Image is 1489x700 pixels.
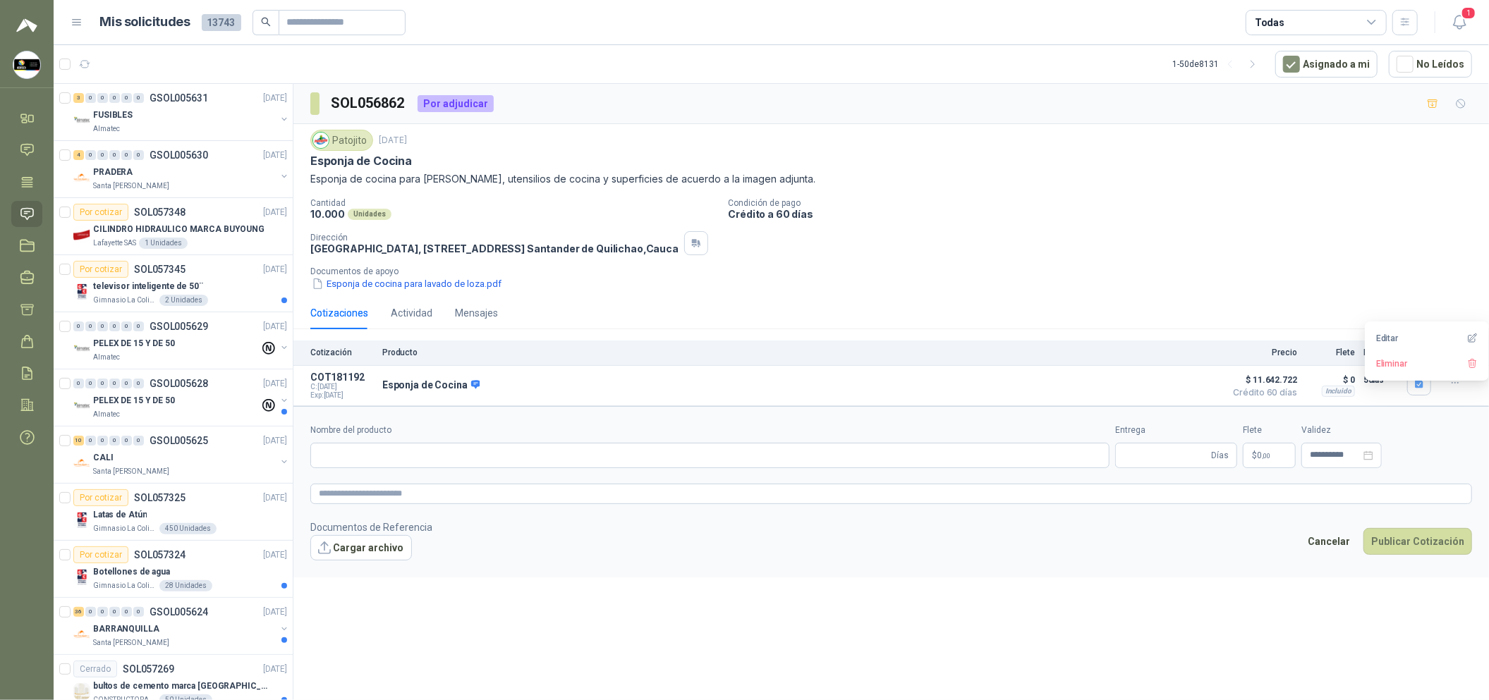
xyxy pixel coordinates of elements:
[93,508,147,522] p: Latas de Atún
[93,680,269,693] p: bultos de cemento marca [GEOGRAPHIC_DATA][PERSON_NAME]- Entrega en [GEOGRAPHIC_DATA]-Cauca
[1461,6,1476,20] span: 1
[73,112,90,129] img: Company Logo
[73,93,84,103] div: 3
[1306,372,1355,388] p: $ 0
[121,150,132,160] div: 0
[263,548,287,562] p: [DATE]
[97,93,108,103] div: 0
[97,321,108,331] div: 0
[382,348,1218,357] p: Producto
[93,580,157,591] p: Gimnasio La Colina
[134,550,186,560] p: SOL057324
[121,379,132,388] div: 0
[310,383,374,391] span: C: [DATE]
[133,379,144,388] div: 0
[1172,53,1264,75] div: 1 - 50 de 8131
[121,93,132,103] div: 0
[1363,528,1472,555] button: Publicar Cotización
[1262,452,1270,460] span: ,00
[1275,51,1378,78] button: Asignado a mi
[1300,528,1358,555] button: Cancelar
[54,255,293,312] a: Por cotizarSOL057345[DATE] Company Logotelevisor inteligente de 50¨Gimnasio La Colina2 Unidades
[93,166,133,179] p: PRADERA
[1447,10,1472,35] button: 1
[73,398,90,415] img: Company Logo
[728,198,1483,208] p: Condición de pago
[73,340,90,357] img: Company Logo
[1363,348,1399,357] p: Entrega
[1255,15,1284,30] div: Todas
[1243,443,1296,468] p: $ 0,00
[73,379,84,388] div: 0
[121,607,132,617] div: 0
[382,379,480,392] p: Esponja de Cocina
[310,348,374,357] p: Cotización
[263,434,287,448] p: [DATE]
[310,305,368,321] div: Cotizaciones
[310,372,374,383] p: COT181192
[93,180,169,192] p: Santa [PERSON_NAME]
[1227,388,1297,397] span: Crédito 60 días
[310,130,373,151] div: Patojito
[134,264,186,274] p: SOL057345
[73,147,290,192] a: 4 0 0 0 0 0 GSOL005630[DATE] Company LogoPRADERASanta [PERSON_NAME]
[455,305,498,321] div: Mensajes
[150,93,208,103] p: GSOL005631
[93,451,114,465] p: CALI
[150,150,208,160] p: GSOL005630
[1371,352,1483,375] button: Eliminar
[73,683,90,700] img: Company Logo
[133,150,144,160] div: 0
[139,238,188,249] div: 1 Unidades
[73,546,128,563] div: Por cotizar
[73,226,90,243] img: Company Logo
[54,484,293,541] a: Por cotizarSOL057325[DATE] Company LogoLatas de AtúnGimnasio La Colina450 Unidades
[202,14,241,31] span: 13743
[73,90,290,135] a: 3 0 0 0 0 0 GSOL005631[DATE] Company LogoFUSIBLESAlmatec
[310,208,345,220] p: 10.000
[109,379,120,388] div: 0
[263,377,287,391] p: [DATE]
[85,607,96,617] div: 0
[159,295,208,306] div: 2 Unidades
[93,280,203,293] p: televisor inteligente de 50¨
[133,321,144,331] div: 0
[263,491,287,505] p: [DATE]
[134,493,186,503] p: SOL057325
[310,276,503,291] button: Esponja de cocina para lavado de loza.pdf
[263,206,287,219] p: [DATE]
[97,150,108,160] div: 0
[54,198,293,255] a: Por cotizarSOL057348[DATE] Company LogoCILINDRO HIDRAULICO MARCA BUYOUNGLafayette SAS1 Unidades
[1257,451,1270,460] span: 0
[261,17,271,27] span: search
[133,93,144,103] div: 0
[109,321,120,331] div: 0
[73,607,84,617] div: 36
[93,523,157,534] p: Gimnasio La Colina
[123,664,174,674] p: SOL057269
[73,661,117,677] div: Cerrado
[310,198,717,208] p: Cantidad
[150,379,208,388] p: GSOL005628
[263,92,287,105] p: [DATE]
[133,436,144,446] div: 0
[1115,424,1237,437] label: Entrega
[418,95,494,112] div: Por adjudicar
[310,520,432,535] p: Documentos de Referencia
[133,607,144,617] div: 0
[93,123,120,135] p: Almatec
[93,565,170,579] p: Botellones de agua
[93,637,169,649] p: Santa [PERSON_NAME]
[263,606,287,619] p: [DATE]
[85,436,96,446] div: 0
[348,209,391,220] div: Unidades
[93,109,133,122] p: FUSIBLES
[93,238,136,249] p: Lafayette SAS
[331,92,406,114] h3: SOL056862
[73,283,90,300] img: Company Logo
[1301,424,1382,437] label: Validez
[109,93,120,103] div: 0
[73,603,290,649] a: 36 0 0 0 0 0 GSOL005624[DATE] Company LogoBARRANQUILLASanta [PERSON_NAME]
[313,133,329,148] img: Company Logo
[85,93,96,103] div: 0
